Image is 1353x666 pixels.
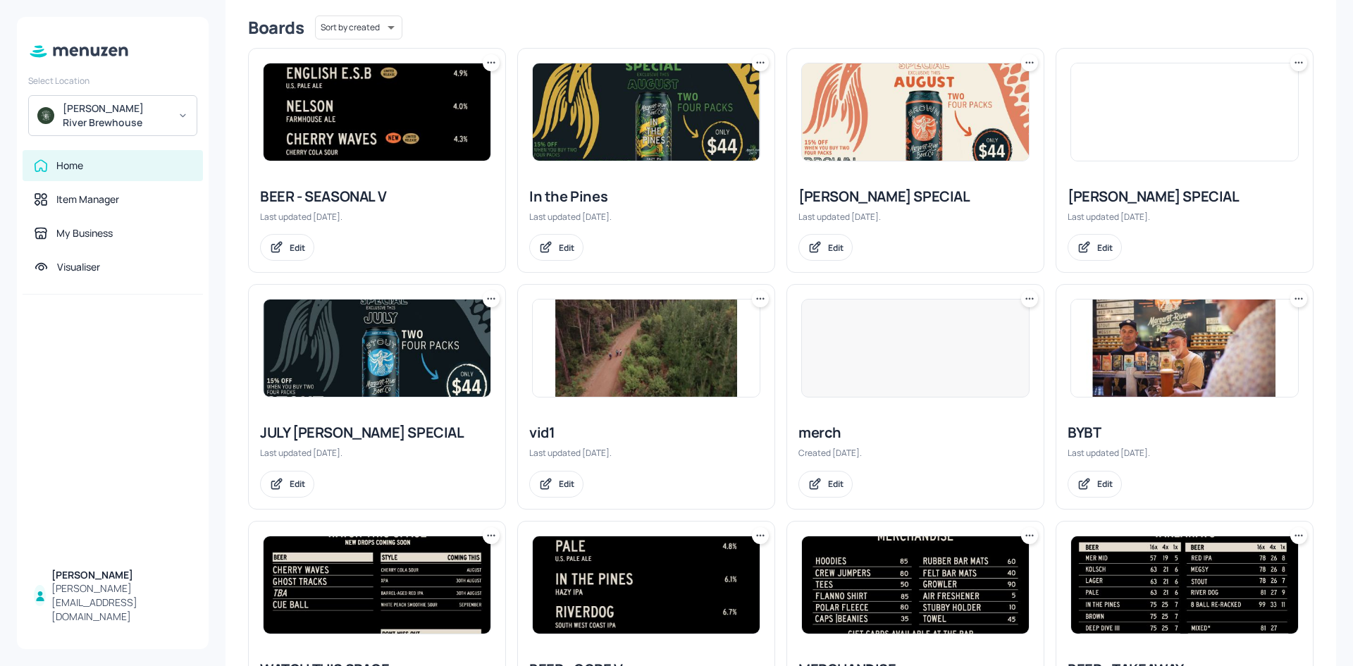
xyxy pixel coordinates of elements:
[828,478,844,490] div: Edit
[533,63,760,161] img: 2025-08-08-1754636869565xt97kfw8in.jpeg
[529,423,763,443] div: vid1
[802,63,1029,161] img: 2025-07-31-17539335133699c1ts37pri5.jpeg
[56,226,113,240] div: My Business
[63,101,169,130] div: [PERSON_NAME] River Brewhouse
[1071,300,1298,397] img: 2025-06-20-1750412964290gb9rwsz82rj.jpeg
[51,568,192,582] div: [PERSON_NAME]
[798,187,1032,206] div: [PERSON_NAME] SPECIAL
[56,192,119,206] div: Item Manager
[260,447,494,459] div: Last updated [DATE].
[1068,211,1302,223] div: Last updated [DATE].
[529,187,763,206] div: In the Pines
[529,211,763,223] div: Last updated [DATE].
[1071,63,1298,161] img: 2025-07-31-1753932503330mb52hyb8kid.jpeg
[798,447,1032,459] div: Created [DATE].
[798,211,1032,223] div: Last updated [DATE].
[1068,447,1302,459] div: Last updated [DATE].
[260,211,494,223] div: Last updated [DATE].
[260,423,494,443] div: JULY [PERSON_NAME] SPECIAL
[1068,423,1302,443] div: BYBT
[264,63,490,161] img: 2025-08-19-1755580275042asiv5vuuesf.jpeg
[1097,478,1113,490] div: Edit
[315,13,402,42] div: Sort by created
[1068,187,1302,206] div: [PERSON_NAME] SPECIAL
[559,478,574,490] div: Edit
[290,478,305,490] div: Edit
[533,300,760,397] img: 2025-06-20-1750416417422k0a7poijjil.jpeg
[28,75,197,87] div: Select Location
[248,16,304,39] div: Boards
[529,447,763,459] div: Last updated [DATE].
[1097,242,1113,254] div: Edit
[56,159,83,173] div: Home
[828,242,844,254] div: Edit
[51,581,192,624] div: [PERSON_NAME][EMAIL_ADDRESS][DOMAIN_NAME]
[533,536,760,634] img: 2025-08-19-17555802739877on1fnwxx4o.jpeg
[559,242,574,254] div: Edit
[1071,536,1298,634] img: 2025-08-07-1754542232398kk82sjjt97.jpeg
[264,300,490,397] img: 2025-07-31-1753941019965yjfgcy6e0ip.jpeg
[802,536,1029,634] img: 2025-06-20-1750392813162jfys1jk9v8.jpeg
[290,242,305,254] div: Edit
[264,536,490,634] img: 2025-08-14-1755164310507orkruuw6q3.jpeg
[57,260,100,274] div: Visualiser
[798,423,1032,443] div: merch
[37,107,54,124] img: avatar
[260,187,494,206] div: BEER - SEASONAL V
